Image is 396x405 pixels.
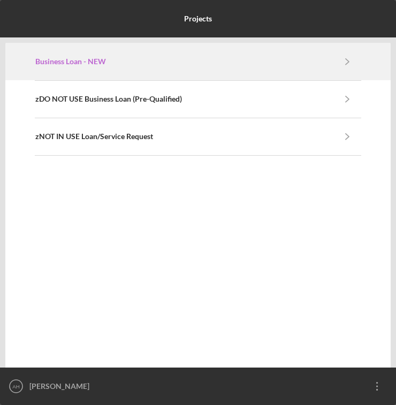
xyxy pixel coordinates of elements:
div: [PERSON_NAME] [27,373,364,400]
b: Business Loan - NEW [35,57,106,66]
b: Projects [184,14,212,23]
a: zNOT IN USE Loan/Service Request [35,132,334,141]
b: zDO NOT USE Business Loan (Pre-Qualified) [35,95,182,103]
button: AH[PERSON_NAME] [5,373,391,400]
a: Business Loan - NEW [35,57,334,66]
a: zDO NOT USE Business Loan (Pre-Qualified) [35,95,334,103]
b: zNOT IN USE Loan/Service Request [35,132,153,141]
text: AH [12,384,19,389]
